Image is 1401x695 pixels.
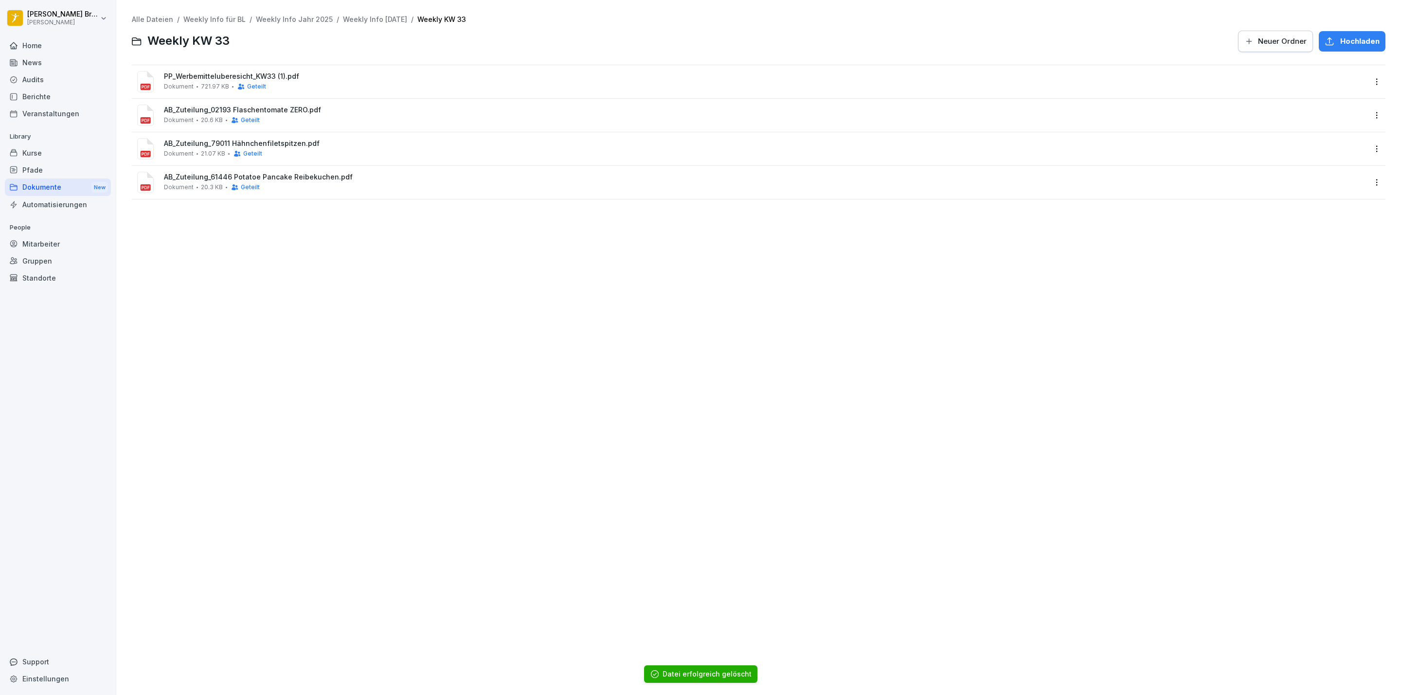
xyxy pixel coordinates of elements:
[132,15,173,23] a: Alle Dateien
[343,15,407,23] a: Weekly Info [DATE]
[5,670,111,687] a: Einstellungen
[147,34,230,48] span: Weekly KW 33
[5,71,111,88] a: Audits
[5,178,111,196] div: Dokumente
[164,72,1367,81] span: PP_Werbemitteluberesicht_KW33 (1).pdf
[201,117,223,124] span: 20.6 KB
[5,144,111,161] a: Kurse
[417,15,466,23] a: Weekly KW 33
[247,83,266,90] span: Geteilt
[1319,31,1385,52] button: Hochladen
[164,173,1367,181] span: AB_Zuteilung_61446 Potatoe Pancake Reibekuchen.pdf
[91,182,108,193] div: New
[241,184,260,191] span: Geteilt
[201,83,229,90] span: 721.97 KB
[164,150,194,157] span: Dokument
[27,10,98,18] p: [PERSON_NAME] Bremke
[5,196,111,213] a: Automatisierungen
[5,54,111,71] a: News
[5,653,111,670] div: Support
[241,117,260,124] span: Geteilt
[5,88,111,105] a: Berichte
[5,129,111,144] p: Library
[250,16,252,24] span: /
[164,117,194,124] span: Dokument
[663,669,752,679] div: Datei erfolgreich gelöscht
[164,106,1367,114] span: AB_Zuteilung_02193 Flaschentomate ZERO.pdf
[164,184,194,191] span: Dokument
[164,83,194,90] span: Dokument
[256,15,333,23] a: Weekly Info Jahr 2025
[5,178,111,196] a: DokumenteNew
[183,15,246,23] a: Weekly Info für BL
[5,235,111,252] a: Mitarbeiter
[1340,36,1380,47] span: Hochladen
[5,269,111,286] a: Standorte
[1238,31,1313,52] button: Neuer Ordner
[201,184,223,191] span: 20.3 KB
[201,150,225,157] span: 21.07 KB
[243,150,262,157] span: Geteilt
[177,16,180,24] span: /
[164,140,1367,148] span: AB_Zuteilung_79011 Hähnchenfiletspitzen.pdf
[27,19,98,26] p: [PERSON_NAME]
[337,16,339,24] span: /
[5,161,111,178] a: Pfade
[5,220,111,235] p: People
[5,37,111,54] a: Home
[5,252,111,269] a: Gruppen
[411,16,413,24] span: /
[5,105,111,122] a: Veranstaltungen
[1258,36,1307,47] span: Neuer Ordner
